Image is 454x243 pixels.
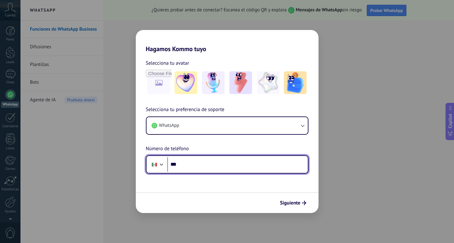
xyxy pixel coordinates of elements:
[159,122,179,129] span: WhatsApp
[257,71,279,94] img: -4.jpeg
[284,71,307,94] img: -5.jpeg
[202,71,225,94] img: -2.jpeg
[146,106,225,114] span: Selecciona tu preferencia de soporte
[147,117,308,134] button: WhatsApp
[146,145,189,153] span: Número de teléfono
[136,30,319,53] h2: Hagamos Kommo tuyo
[148,158,160,171] div: Mexico: + 52
[229,71,252,94] img: -3.jpeg
[175,71,197,94] img: -1.jpeg
[280,201,301,205] span: Siguiente
[146,59,189,67] span: Selecciona tu avatar
[277,198,309,208] button: Siguiente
